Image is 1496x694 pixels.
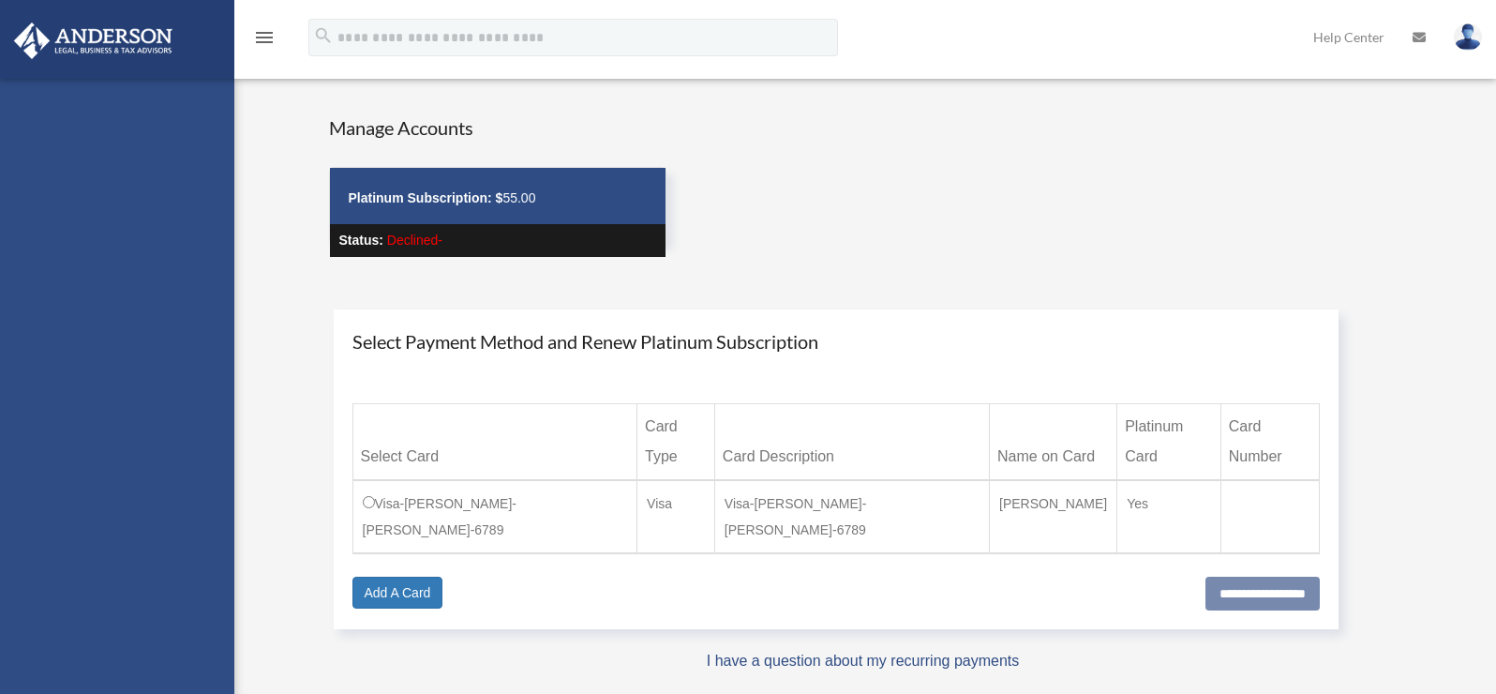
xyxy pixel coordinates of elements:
[352,577,443,609] a: Add A Card
[637,404,715,481] th: Card Type
[313,25,334,46] i: search
[990,480,1117,553] td: [PERSON_NAME]
[339,233,383,248] strong: Status:
[1117,404,1221,481] th: Platinum Card
[253,33,276,49] a: menu
[349,187,647,210] p: 55.00
[387,233,442,248] span: Declined-
[352,328,1321,355] h4: Select Payment Method and Renew Platinum Subscription
[707,653,1020,669] a: I have a question about my recurring payments
[349,190,503,205] strong: Platinum Subscription: $
[1220,404,1319,481] th: Card Number
[714,404,989,481] th: Card Description
[990,404,1117,481] th: Name on Card
[1117,480,1221,553] td: Yes
[714,480,989,553] td: Visa-[PERSON_NAME]-[PERSON_NAME]-6789
[352,404,637,481] th: Select Card
[637,480,715,553] td: Visa
[8,23,178,59] img: Anderson Advisors Platinum Portal
[352,480,637,553] td: Visa-[PERSON_NAME]-[PERSON_NAME]-6789
[1454,23,1482,51] img: User Pic
[329,114,666,141] h4: Manage Accounts
[253,26,276,49] i: menu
